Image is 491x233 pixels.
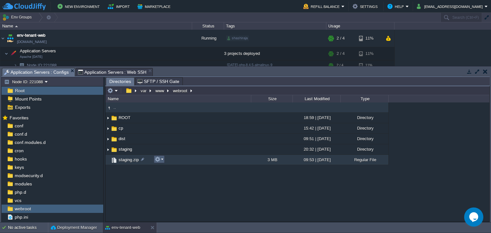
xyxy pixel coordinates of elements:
[105,124,111,133] img: AMDAwAAAACH5BAEAAAAALAAAAAABAAEAAAICRAEAOw==
[108,3,132,10] button: Import
[13,148,25,154] a: cron
[111,136,118,143] img: AMDAwAAAACH5BAEAAAAALAAAAAABAAEAAAICRAEAOw==
[58,3,102,10] button: New Environment
[359,47,380,60] div: 11%
[353,3,379,10] button: Settings
[292,113,340,123] div: 18:59 | [DATE]
[227,63,272,67] span: [DATE]-php-8.4.5-almalinux-9
[13,164,25,170] a: keys
[226,35,249,41] div: shashiraja
[8,222,48,233] div: No active tasks
[13,123,24,129] a: conf
[1,22,192,30] div: Name
[13,214,29,220] a: php.ini
[14,104,31,110] a: Exports
[27,63,43,68] span: Node ID:
[105,86,489,95] input: Click to enter the path
[13,189,27,195] a: php.d
[13,206,32,212] a: webroot
[111,157,118,164] img: AMDAwAAAACH5BAEAAAAALAAAAAABAAEAAAICRAEAOw==
[341,95,388,102] div: Type
[105,224,140,231] button: env-tenant-web
[105,104,113,111] img: AMDAwAAAACH5BAEAAAAALAAAAAABAAEAAAICRAEAOw==
[118,115,131,120] span: ROOT
[13,181,33,187] a: modules
[111,146,118,153] img: AMDAwAAAACH5BAEAAAAALAAAAAABAAEAAAICRAEAOw==
[8,115,29,120] a: Favorites
[2,13,34,22] button: Env Groups
[293,95,340,102] div: Last Modified
[111,125,118,132] img: AMDAwAAAACH5BAEAAAAALAAAAAABAAEAAAICRAEAOw==
[0,30,5,47] img: AMDAwAAAACH5BAEAAAAALAAAAAABAAEAAAICRAEAOw==
[252,95,292,102] div: Size
[105,145,111,154] img: AMDAwAAAACH5BAEAAAAALAAAAAABAAEAAAICRAEAOw==
[19,48,57,54] span: Application Servers
[9,47,18,60] img: AMDAwAAAACH5BAEAAAAALAAAAAABAAEAAAICRAEAOw==
[6,30,15,47] img: AMDAwAAAACH5BAEAAAAALAAAAAABAAEAAAICRAEAOw==
[303,3,341,10] button: Refill Balance
[111,115,118,122] img: AMDAwAAAACH5BAEAAAAALAAAAAABAAEAAAICRAEAOw==
[137,78,179,85] span: SFTP / SSH Gate
[15,26,18,27] img: AMDAwAAAACH5BAEAAAAALAAAAAABAAEAAAICRAEAOw==
[17,60,26,70] img: AMDAwAAAACH5BAEAAAAALAAAAAABAAEAAAICRAEAOw==
[113,105,117,110] a: ..
[359,30,380,47] div: 11%
[2,3,46,11] img: CloudJiffy
[340,134,388,144] div: Directory
[340,155,388,165] div: Regular File
[26,63,58,68] span: 221088
[13,173,44,178] a: modsecurity.d
[292,123,340,133] div: 15:42 | [DATE]
[337,60,343,70] div: 2 / 4
[13,139,47,145] a: conf.modules.d
[172,88,189,94] button: webroot
[4,79,45,85] button: Node ID: 221088
[387,3,406,10] button: Help
[224,47,326,60] div: 3 projects deployed
[13,198,22,203] span: vcs
[224,22,326,30] div: Tags
[292,144,340,154] div: 20:32 | [DATE]
[340,123,388,133] div: Directory
[109,78,131,86] span: Directories
[192,22,224,30] div: Status
[154,88,166,94] button: www
[4,47,8,60] img: AMDAwAAAACH5BAEAAAAALAAAAAABAAEAAAICRAEAOw==
[192,30,224,47] div: Running
[4,68,69,76] span: Application Servers : Configs
[118,125,124,131] a: cp
[14,88,26,94] a: Root
[417,3,485,10] button: [EMAIL_ADDRESS][DOMAIN_NAME]
[20,55,43,59] span: Apache [DATE]
[118,136,126,141] a: dist
[13,60,17,70] img: AMDAwAAAACH5BAEAAAAALAAAAAABAAEAAAICRAEAOw==
[14,96,43,102] a: Mount Points
[26,63,58,68] a: Node ID:221088
[13,131,28,137] span: conf.d
[17,32,45,39] a: env-tenant-web
[19,49,57,53] a: Application ServersApache [DATE]
[359,60,380,70] div: 11%
[327,22,394,30] div: Usage
[105,113,111,123] img: AMDAwAAAACH5BAEAAAAALAAAAAABAAEAAAICRAEAOw==
[17,39,47,45] a: [DOMAIN_NAME]
[118,157,140,162] span: staging.zip
[340,144,388,154] div: Directory
[118,147,133,152] a: staging
[13,156,28,162] a: hooks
